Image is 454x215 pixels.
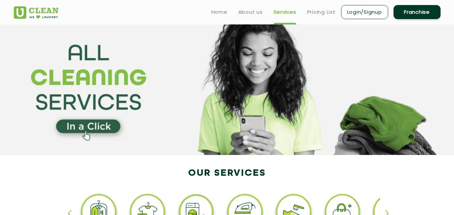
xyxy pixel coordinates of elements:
[238,8,263,16] a: About us
[211,8,228,16] a: Home
[394,5,441,19] a: Franchise
[14,6,58,19] img: UClean Laundry and Dry Cleaning
[341,5,388,19] a: Login/Signup
[274,8,296,16] a: Services
[307,8,336,16] a: Pricing List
